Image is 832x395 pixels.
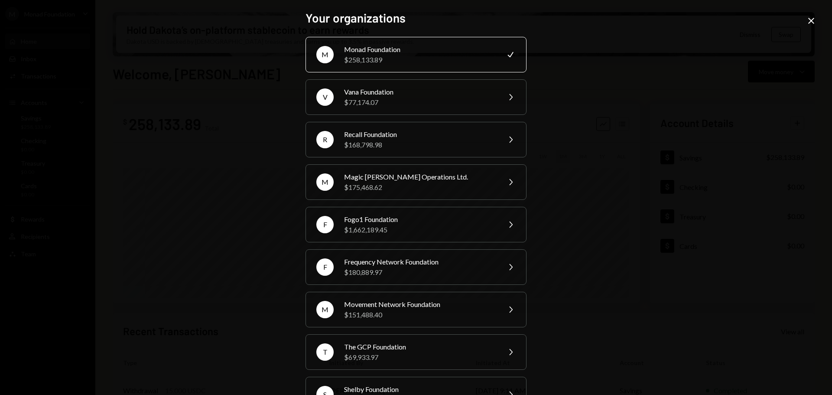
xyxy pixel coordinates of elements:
div: Magic [PERSON_NAME] Operations Ltd. [344,172,495,182]
button: VVana Foundation$77,174.07 [305,79,526,115]
div: Monad Foundation [344,44,495,55]
button: MMonad Foundation$258,133.89 [305,37,526,72]
div: $168,798.98 [344,140,495,150]
div: Frequency Network Foundation [344,257,495,267]
div: T [316,343,334,361]
div: V [316,88,334,106]
button: TThe GCP Foundation$69,933.97 [305,334,526,370]
button: FFogo1 Foundation$1,662,189.45 [305,207,526,242]
div: M [316,46,334,63]
div: Vana Foundation [344,87,495,97]
div: $180,889.97 [344,267,495,277]
div: Recall Foundation [344,129,495,140]
div: F [316,258,334,276]
div: $258,133.89 [344,55,495,65]
div: Movement Network Foundation [344,299,495,310]
div: M [316,173,334,191]
div: $1,662,189.45 [344,225,495,235]
div: The GCP Foundation [344,342,495,352]
div: Shelby Foundation [344,384,495,395]
button: MMagic [PERSON_NAME] Operations Ltd.$175,468.62 [305,164,526,200]
div: $77,174.07 [344,97,495,108]
div: $151,488.40 [344,310,495,320]
div: M [316,301,334,318]
button: FFrequency Network Foundation$180,889.97 [305,249,526,285]
button: MMovement Network Foundation$151,488.40 [305,292,526,327]
div: $69,933.97 [344,352,495,362]
button: RRecall Foundation$168,798.98 [305,122,526,157]
h2: Your organizations [305,10,526,26]
div: Fogo1 Foundation [344,214,495,225]
div: R [316,131,334,148]
div: F [316,216,334,233]
div: $175,468.62 [344,182,495,193]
